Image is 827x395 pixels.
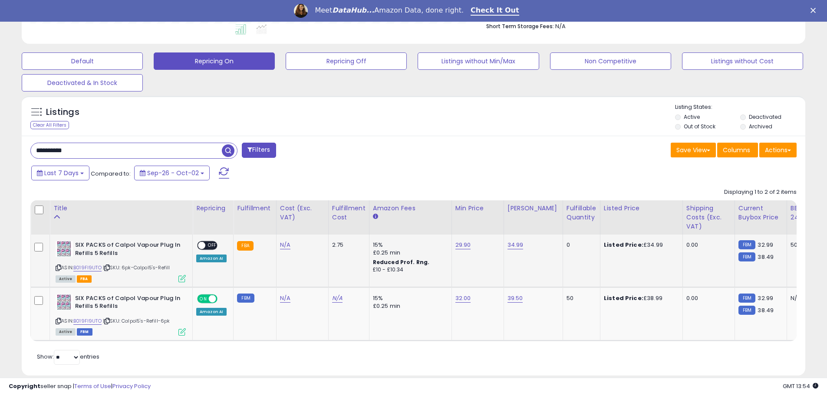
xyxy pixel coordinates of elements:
[280,294,290,303] a: N/A
[738,240,755,249] small: FBM
[198,295,209,302] span: ON
[738,294,755,303] small: FBM
[455,204,500,213] div: Min Price
[196,204,230,213] div: Repricing
[196,308,227,316] div: Amazon AI
[237,241,253,251] small: FBA
[31,166,89,180] button: Last 7 Days
[373,213,378,221] small: Amazon Fees.
[604,241,676,249] div: £34.99
[332,294,343,303] a: N/A
[723,146,750,154] span: Columns
[294,4,308,18] img: Profile image for Georgie
[684,113,700,121] label: Active
[783,382,818,390] span: 2025-10-10 13:54 GMT
[56,275,76,283] span: All listings currently available for purchase on Amazon
[73,317,102,325] a: B019FI9UTO
[418,52,539,70] button: Listings without Min/Max
[749,113,781,121] label: Deactivated
[56,241,186,281] div: ASIN:
[242,143,276,158] button: Filters
[550,52,671,70] button: Non Competitive
[455,241,471,249] a: 29.90
[205,242,219,249] span: OFF
[684,123,715,130] label: Out of Stock
[103,264,170,271] span: | SKU: 6pk-Calpol5's-Refill
[567,294,593,302] div: 50
[332,241,362,249] div: 2.75
[682,52,803,70] button: Listings without Cost
[315,6,464,15] div: Meet Amazon Data, done right.
[91,170,131,178] span: Compared to:
[56,328,76,336] span: All listings currently available for purchase on Amazon
[332,6,374,14] i: DataHub...
[280,204,325,222] div: Cost (Exc. VAT)
[22,52,143,70] button: Default
[44,169,79,177] span: Last 7 Days
[77,328,92,336] span: FBM
[56,241,73,257] img: 61sfsHy5W+L._SL40_.jpg
[791,241,819,249] div: 50%
[724,188,797,196] div: Displaying 1 to 2 of 2 items
[738,252,755,261] small: FBM
[373,258,430,266] b: Reduced Prof. Rng.
[56,294,73,310] img: 61sfsHy5W+L._SL40_.jpg
[373,241,445,249] div: 15%
[455,294,471,303] a: 32.00
[604,294,643,302] b: Listed Price:
[196,255,227,262] div: Amazon AI
[237,294,254,303] small: FBM
[73,264,102,271] a: B019FI9UTO
[56,294,186,335] div: ASIN:
[237,204,272,213] div: Fulfillment
[373,302,445,310] div: £0.25 min
[749,123,772,130] label: Archived
[811,8,819,13] div: Close
[791,294,819,302] div: N/A
[671,143,716,157] button: Save View
[112,382,151,390] a: Privacy Policy
[738,306,755,315] small: FBM
[46,106,79,118] h5: Listings
[154,52,275,70] button: Repricing On
[373,294,445,302] div: 15%
[373,204,448,213] div: Amazon Fees
[486,23,554,30] b: Short Term Storage Fees:
[604,241,643,249] b: Listed Price:
[373,249,445,257] div: £0.25 min
[286,52,407,70] button: Repricing Off
[759,143,797,157] button: Actions
[373,266,445,274] div: £10 - £10.34
[686,204,731,231] div: Shipping Costs (Exc. VAT)
[604,294,676,302] div: £38.99
[686,294,728,302] div: 0.00
[216,295,230,302] span: OFF
[103,317,170,324] span: | SKU: Calpol5's-Refill-6pk
[758,306,774,314] span: 38.49
[147,169,199,177] span: Sep-26 - Oct-02
[717,143,758,157] button: Columns
[37,353,99,361] span: Show: entries
[758,241,773,249] span: 32.99
[134,166,210,180] button: Sep-26 - Oct-02
[9,382,151,391] div: seller snap | |
[280,241,290,249] a: N/A
[555,22,566,30] span: N/A
[758,253,774,261] span: 38.49
[332,204,366,222] div: Fulfillment Cost
[567,204,596,222] div: Fulfillable Quantity
[738,204,783,222] div: Current Buybox Price
[675,103,805,111] p: Listing States:
[75,241,181,259] b: SIX PACKS of Calpol Vapour Plug In Refills 5 Refills
[9,382,40,390] strong: Copyright
[30,121,69,129] div: Clear All Filters
[77,275,92,283] span: FBA
[75,294,181,313] b: SIX PACKS of Calpol Vapour Plug In Refills 5 Refills
[604,204,679,213] div: Listed Price
[22,74,143,91] button: Deactivated & In Stock
[758,294,773,302] span: 32.99
[507,294,523,303] a: 39.50
[507,204,559,213] div: [PERSON_NAME]
[471,6,519,16] a: Check It Out
[74,382,111,390] a: Terms of Use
